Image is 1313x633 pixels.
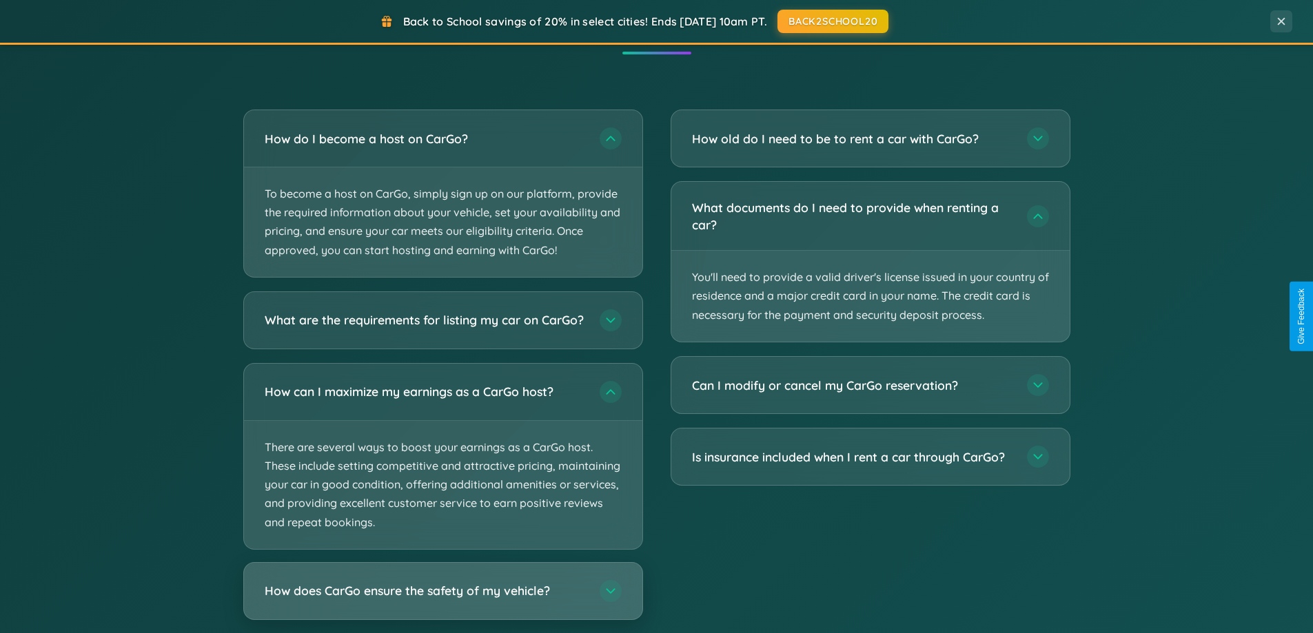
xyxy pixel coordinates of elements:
[692,377,1013,394] h3: Can I modify or cancel my CarGo reservation?
[692,199,1013,233] h3: What documents do I need to provide when renting a car?
[265,130,586,147] h3: How do I become a host on CarGo?
[671,251,1070,342] p: You'll need to provide a valid driver's license issued in your country of residence and a major c...
[1296,289,1306,344] div: Give Feedback
[692,130,1013,147] h3: How old do I need to be to rent a car with CarGo?
[265,582,586,599] h3: How does CarGo ensure the safety of my vehicle?
[265,311,586,329] h3: What are the requirements for listing my car on CarGo?
[777,10,888,33] button: BACK2SCHOOL20
[403,14,767,28] span: Back to School savings of 20% in select cities! Ends [DATE] 10am PT.
[265,383,586,400] h3: How can I maximize my earnings as a CarGo host?
[244,421,642,549] p: There are several ways to boost your earnings as a CarGo host. These include setting competitive ...
[244,167,642,277] p: To become a host on CarGo, simply sign up on our platform, provide the required information about...
[692,448,1013,466] h3: Is insurance included when I rent a car through CarGo?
